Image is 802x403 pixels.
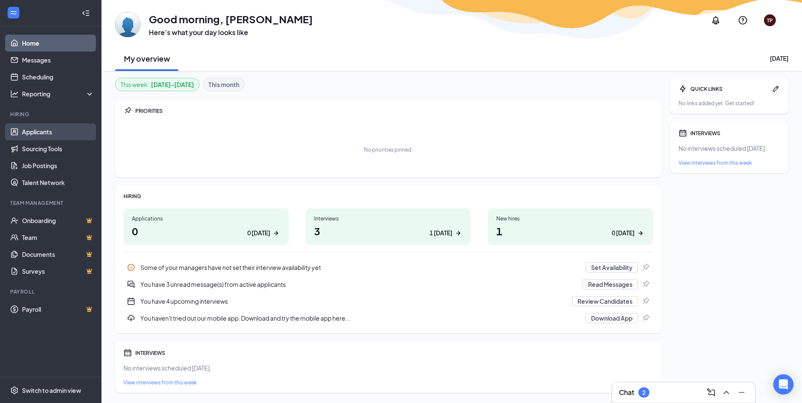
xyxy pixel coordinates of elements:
a: Talent Network [22,174,94,191]
h1: 0 [132,224,280,238]
a: DoubleChatActiveYou have 3 unread message(s) from active applicantsRead MessagesPin [123,276,653,293]
svg: ArrowRight [636,229,645,237]
b: This month [208,80,239,89]
div: 0 [DATE] [612,229,635,237]
svg: Settings [10,386,19,395]
div: You have 4 upcoming interviews [140,297,567,305]
button: ComposeMessage [704,386,718,399]
svg: Download [127,314,135,322]
h3: Here’s what your day looks like [149,28,313,37]
div: 0 [DATE] [247,229,270,237]
a: Sourcing Tools [22,140,94,157]
svg: Pin [641,314,650,322]
button: Set Availability [586,262,638,272]
h2: My overview [124,53,170,64]
b: [DATE] - [DATE] [151,80,194,89]
a: Applications00 [DATE]ArrowRight [123,208,289,245]
div: INTERVIEWS [690,130,780,137]
a: DownloadYou haven't tried out our mobile app. Download and try the mobile app here...Download AppPin [123,310,653,327]
svg: Pin [123,106,132,115]
a: View interviews from this week [123,379,653,386]
svg: WorkstreamLogo [9,8,18,17]
a: OnboardingCrown [22,212,94,229]
a: New hires10 [DATE]ArrowRight [488,208,653,245]
svg: QuestionInfo [738,15,748,25]
div: You haven't tried out our mobile app. Download and try the mobile app here... [140,314,580,322]
button: ChevronUp [720,386,733,399]
svg: ComposeMessage [706,387,716,398]
div: Some of your managers have not set their interview availability yet [123,259,653,276]
div: Some of your managers have not set their interview availability yet [140,263,580,272]
div: Applications [132,215,280,222]
a: DocumentsCrown [22,246,94,263]
svg: Calendar [123,349,132,357]
div: Hiring [10,111,93,118]
div: You have 3 unread message(s) from active applicants [140,280,578,289]
div: You have 4 upcoming interviews [123,293,653,310]
div: No priorities pinned. [364,146,413,153]
h1: 1 [496,224,645,238]
h3: Chat [619,388,634,397]
div: PRIORITIES [135,107,653,114]
svg: ChevronUp [721,387,731,398]
div: No interviews scheduled [DATE]. [679,144,780,152]
svg: Pin [641,263,650,272]
svg: Notifications [711,15,721,25]
svg: Info [127,263,135,272]
div: You haven't tried out our mobile app. Download and try the mobile app here... [123,310,653,327]
svg: Pen [772,84,780,93]
div: HIRING [123,193,653,200]
button: Read Messages [583,279,638,289]
div: Payroll [10,288,93,295]
div: QUICK LINKS [690,85,768,93]
a: Job Postings [22,157,94,174]
svg: ArrowRight [272,229,280,237]
button: Review Candidates [572,296,638,306]
svg: CalendarNew [127,297,135,305]
svg: Collapse [82,9,90,17]
a: InfoSome of your managers have not set their interview availability yetSet AvailabilityPin [123,259,653,276]
svg: DoubleChatActive [127,280,135,289]
svg: Bolt [679,84,687,93]
button: Minimize [735,386,748,399]
div: Interviews [314,215,463,222]
div: You have 3 unread message(s) from active applicants [123,276,653,293]
h1: Good morning, [PERSON_NAME] [149,12,313,26]
div: Open Intercom Messenger [773,374,794,395]
a: CalendarNewYou have 4 upcoming interviewsReview CandidatesPin [123,293,653,310]
button: Download App [586,313,638,323]
a: Scheduling [22,68,94,85]
a: TeamCrown [22,229,94,246]
svg: Minimize [736,387,747,398]
a: Home [22,35,94,52]
div: This week : [120,80,194,89]
div: Reporting [22,90,95,98]
a: Messages [22,52,94,68]
a: View interviews from this week [679,159,780,166]
div: No links added yet. Get started! [679,100,780,107]
img: Tabitha Peercy [115,12,140,37]
a: Applicants [22,123,94,140]
svg: Analysis [10,90,19,98]
div: New hires [496,215,645,222]
svg: Pin [641,297,650,305]
div: Team Management [10,199,93,207]
div: INTERVIEWS [135,349,653,357]
svg: ArrowRight [454,229,463,237]
h1: 3 [314,224,463,238]
svg: Calendar [679,129,687,137]
div: Switch to admin view [22,386,81,395]
a: SurveysCrown [22,263,94,280]
a: Interviews31 [DATE]ArrowRight [306,208,471,245]
div: 1 [DATE] [430,229,452,237]
div: TP [767,17,773,24]
div: [DATE] [770,54,788,63]
a: PayrollCrown [22,301,94,318]
div: 2 [642,389,646,396]
div: No interviews scheduled [DATE]. [123,364,653,372]
svg: Pin [641,280,650,289]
